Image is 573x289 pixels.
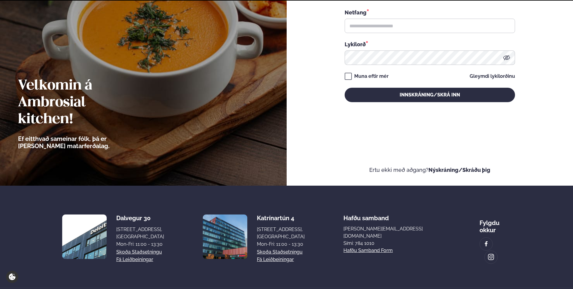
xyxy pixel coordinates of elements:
div: Dalvegur 30 [116,214,164,222]
a: Hafðu samband form [343,247,393,254]
a: [PERSON_NAME][EMAIL_ADDRESS][DOMAIN_NAME] [343,225,441,240]
span: Hafðu samband [343,210,389,222]
a: Skoða staðsetningu [257,248,303,256]
div: Mon-Fri: 11:00 - 13:30 [116,241,164,248]
a: image alt [480,238,492,250]
a: Fá leiðbeiningar [116,256,153,263]
div: Netfang [345,8,515,16]
img: image alt [62,214,107,259]
a: Gleymdi lykilorðinu [470,74,515,79]
h2: Velkomin á Ambrosial kitchen! [18,78,143,128]
img: image alt [203,214,247,259]
div: Lykilorð [345,40,515,48]
p: Ef eitthvað sameinar fólk, þá er [PERSON_NAME] matarferðalag. [18,135,143,150]
div: [STREET_ADDRESS], [GEOGRAPHIC_DATA] [116,226,164,240]
a: Nýskráning/Skráðu þig [428,167,490,173]
div: Katrínartún 4 [257,214,305,222]
p: Sími: 784 1010 [343,240,441,247]
img: image alt [483,241,489,248]
div: Fylgdu okkur [480,214,511,234]
a: Cookie settings [6,271,18,283]
div: [STREET_ADDRESS], [GEOGRAPHIC_DATA] [257,226,305,240]
p: Ertu ekki með aðgang? [305,166,555,174]
img: image alt [488,254,494,260]
div: Mon-Fri: 11:00 - 13:30 [257,241,305,248]
a: image alt [485,251,497,263]
button: Innskráning/Skrá inn [345,88,515,102]
a: Fá leiðbeiningar [257,256,294,263]
a: Skoða staðsetningu [116,248,162,256]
